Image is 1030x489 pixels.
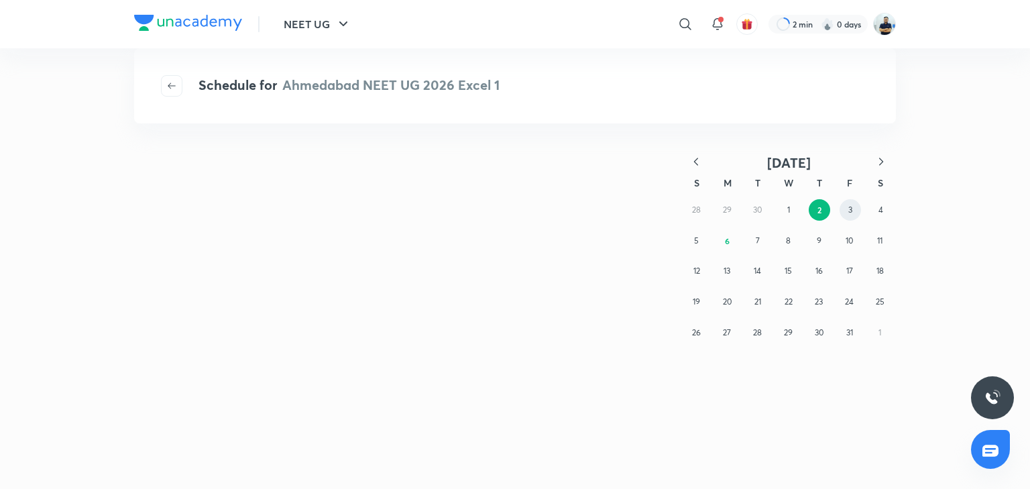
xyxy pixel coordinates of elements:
button: October 22, 2025 [778,291,799,313]
button: October 28, 2025 [747,322,768,343]
abbr: October 29, 2025 [784,327,793,337]
abbr: October 9, 2025 [817,235,821,246]
button: October 11, 2025 [869,230,891,252]
img: ttu [984,390,1000,406]
abbr: October 16, 2025 [815,266,823,276]
button: October 7, 2025 [747,230,768,252]
abbr: October 25, 2025 [876,296,884,307]
abbr: Wednesday [784,176,793,189]
abbr: October 11, 2025 [877,235,882,246]
abbr: October 28, 2025 [753,327,762,337]
abbr: October 26, 2025 [692,327,701,337]
button: October 24, 2025 [839,291,860,313]
abbr: Saturday [878,176,883,189]
abbr: October 14, 2025 [754,266,761,276]
button: October 1, 2025 [778,199,799,221]
abbr: October 2, 2025 [817,205,821,215]
abbr: October 6, 2025 [725,235,730,246]
button: October 26, 2025 [686,322,707,343]
abbr: October 8, 2025 [786,235,791,246]
button: October 23, 2025 [808,291,829,313]
button: NEET UG [276,11,359,38]
h4: Schedule for [198,75,500,97]
img: Company Logo [134,15,242,31]
abbr: October 27, 2025 [723,327,731,337]
button: October 13, 2025 [716,260,738,282]
button: October 27, 2025 [716,322,738,343]
img: streak [821,17,834,31]
abbr: October 15, 2025 [785,266,792,276]
button: October 12, 2025 [686,260,707,282]
abbr: October 24, 2025 [845,296,854,307]
button: October 31, 2025 [839,322,860,343]
abbr: October 4, 2025 [878,205,883,215]
button: October 9, 2025 [808,230,829,252]
abbr: October 30, 2025 [815,327,823,337]
span: Ahmedabad NEET UG 2026 Excel 1 [282,76,500,94]
abbr: October 10, 2025 [846,235,853,246]
abbr: October 5, 2025 [694,235,699,246]
button: October 8, 2025 [778,230,799,252]
button: October 10, 2025 [839,230,860,252]
button: October 6, 2025 [716,230,738,252]
button: October 25, 2025 [869,291,891,313]
button: October 30, 2025 [808,322,829,343]
button: October 4, 2025 [870,199,891,221]
abbr: October 17, 2025 [846,266,853,276]
abbr: Sunday [694,176,699,189]
button: October 29, 2025 [778,322,799,343]
abbr: October 31, 2025 [846,327,853,337]
abbr: October 1, 2025 [787,205,790,215]
button: October 14, 2025 [747,260,768,282]
button: October 20, 2025 [716,291,738,313]
abbr: Thursday [817,176,822,189]
button: October 5, 2025 [686,230,707,252]
abbr: October 18, 2025 [876,266,884,276]
button: October 3, 2025 [840,199,861,221]
abbr: October 20, 2025 [723,296,732,307]
abbr: October 3, 2025 [848,205,852,215]
button: October 18, 2025 [869,260,891,282]
abbr: Friday [847,176,852,189]
button: [DATE] [711,154,866,171]
abbr: October 19, 2025 [693,296,700,307]
abbr: Monday [724,176,732,189]
a: Company Logo [134,15,242,34]
button: October 19, 2025 [686,291,707,313]
span: [DATE] [767,154,811,172]
button: October 16, 2025 [808,260,829,282]
abbr: October 23, 2025 [815,296,823,307]
abbr: October 21, 2025 [754,296,761,307]
button: October 17, 2025 [839,260,860,282]
abbr: October 12, 2025 [693,266,700,276]
abbr: October 13, 2025 [724,266,730,276]
button: avatar [736,13,758,35]
abbr: October 7, 2025 [756,235,760,246]
img: URVIK PATEL [873,13,896,36]
img: avatar [741,18,753,30]
abbr: Tuesday [755,176,760,189]
button: October 21, 2025 [747,291,768,313]
button: October 15, 2025 [778,260,799,282]
button: October 2, 2025 [809,199,830,221]
abbr: October 22, 2025 [785,296,793,307]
